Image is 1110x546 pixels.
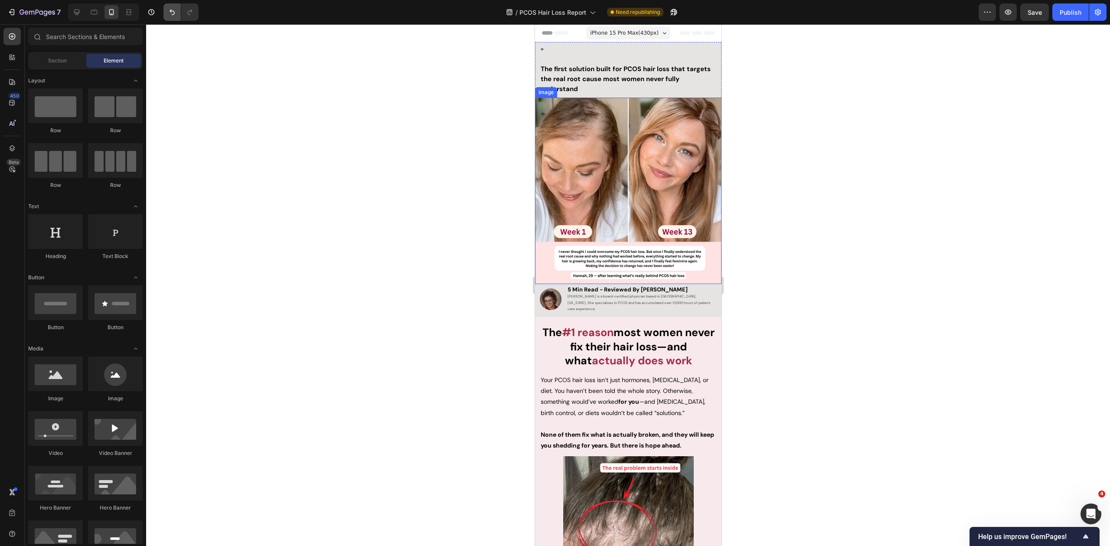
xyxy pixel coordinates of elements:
[48,57,67,65] span: Section
[28,449,83,457] div: Video
[28,77,45,85] span: Layout
[88,504,143,512] div: Hero Banner
[28,181,83,189] div: Row
[88,252,143,260] div: Text Block
[129,74,143,88] span: Toggle open
[978,531,1091,542] button: Show survey - Help us improve GemPages!
[28,274,44,281] span: Button
[88,181,143,189] div: Row
[978,533,1081,541] span: Help us improve GemPages!
[28,395,83,402] div: Image
[28,252,83,260] div: Heading
[1060,8,1081,17] div: Publish
[8,92,21,99] div: 450
[129,342,143,356] span: Toggle open
[1052,3,1089,21] button: Publish
[28,28,143,45] input: Search Sections & Elements
[88,449,143,457] div: Video Banner
[1098,490,1105,497] span: 4
[1081,503,1101,524] iframe: Intercom live chat
[28,345,43,353] span: Media
[104,57,124,65] span: Element
[88,324,143,331] div: Button
[28,324,83,331] div: Button
[57,7,61,17] p: 7
[129,199,143,213] span: Toggle open
[163,3,199,21] div: Undo/Redo
[519,8,586,17] span: PCOS Hair Loss Report
[28,504,83,512] div: Hero Banner
[3,3,65,21] button: 7
[535,24,721,546] iframe: Design area
[88,127,143,134] div: Row
[1028,9,1042,16] span: Save
[516,8,518,17] span: /
[129,271,143,284] span: Toggle open
[88,395,143,402] div: Image
[616,8,660,16] span: Need republishing
[7,159,21,166] div: Beta
[1020,3,1049,21] button: Save
[28,203,39,210] span: Text
[28,127,83,134] div: Row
